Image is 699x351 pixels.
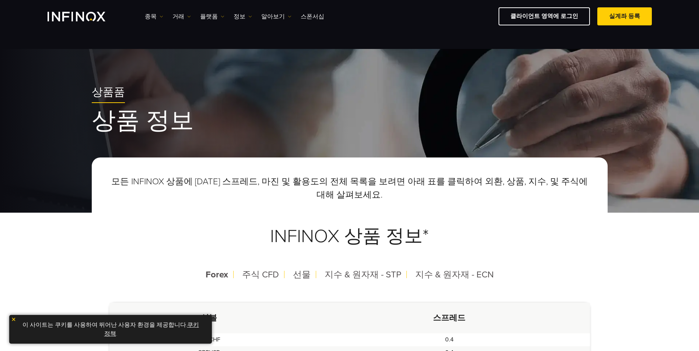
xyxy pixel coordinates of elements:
span: 지수 & 원자재 - STP [325,269,401,280]
a: 거래 [172,12,191,21]
span: Forex [206,269,228,280]
a: 플랫폼 [200,12,224,21]
p: 이 사이트는 쿠키를 사용하여 뛰어난 사용자 환경을 제공합니다. . [13,319,208,340]
a: INFINOX Logo [48,12,123,21]
a: 정보 [234,12,252,21]
h1: 상품 정보 [92,109,608,134]
img: yellow close icon [11,317,16,322]
span: 선물 [293,269,311,280]
span: 주식 CFD [242,269,279,280]
span: 상품품 [92,86,125,99]
th: 스프레드 [309,303,590,333]
p: 모든 INFINOX 상품에 [DATE] 스프레드, 마진 및 활용도의 전체 목록을 보려면 아래 표를 클릭하여 외환, 상품, 지수, 및 주식에 대해 살펴보세요. [109,175,590,202]
span: 지수 & 원자재 - ECN [415,269,494,280]
td: 0.4 [309,333,590,346]
h3: INFINOX 상품 정보* [109,208,590,265]
a: 스폰서십 [301,12,324,21]
a: 알아보기 [261,12,291,21]
a: 실계좌 등록 [597,7,652,25]
th: 심볼 [109,303,309,333]
a: 클라이언트 영역에 로그인 [499,7,590,25]
a: 종목 [145,12,163,21]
